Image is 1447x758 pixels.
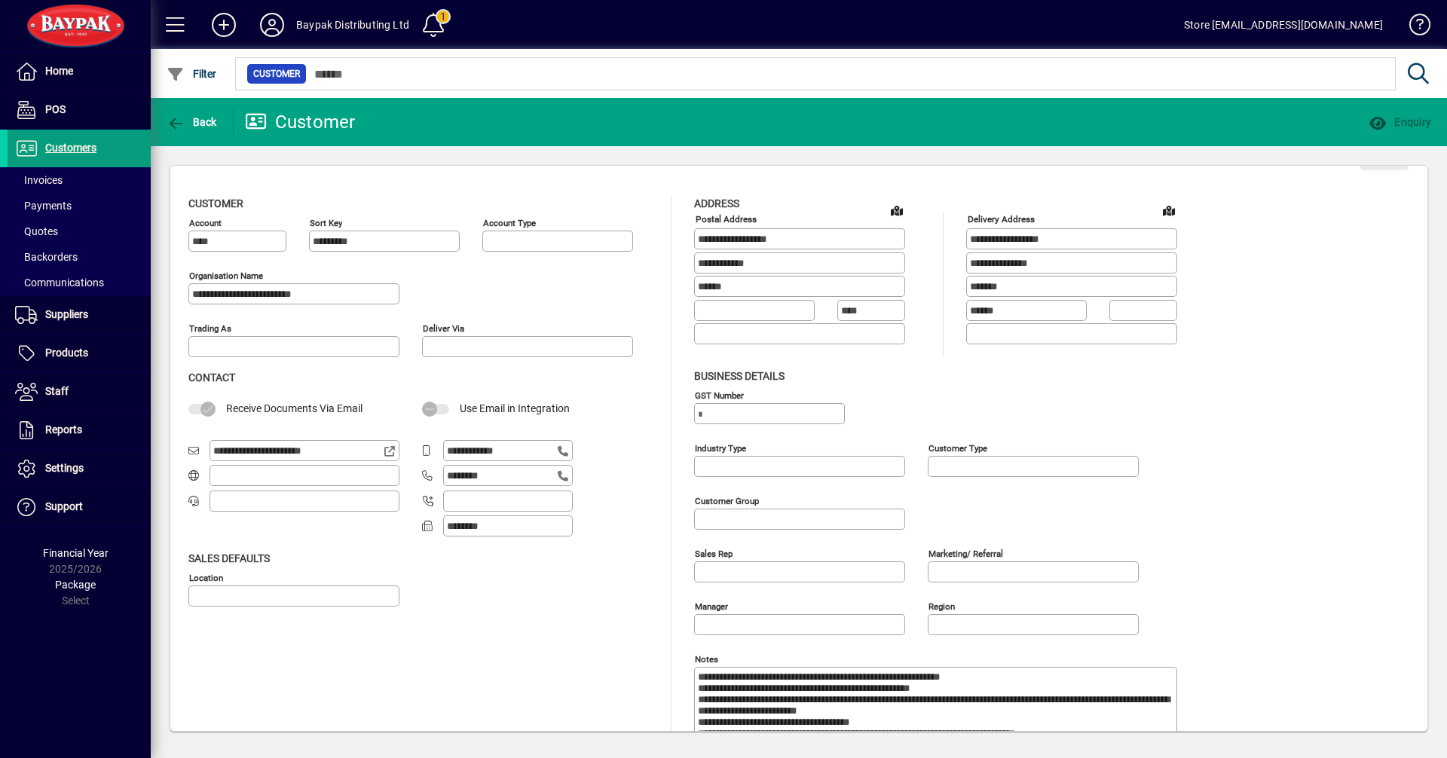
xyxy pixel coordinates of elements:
a: Staff [8,373,151,411]
app-page-header-button: Back [151,109,234,136]
a: View on map [885,198,909,222]
span: Customers [45,142,96,154]
a: Invoices [8,167,151,193]
a: View on map [1157,198,1181,222]
mat-label: Account [189,218,222,228]
span: Settings [45,462,84,474]
a: Settings [8,450,151,488]
span: Customer [188,197,243,209]
span: Staff [45,385,69,397]
a: Products [8,335,151,372]
button: Back [163,109,221,136]
span: POS [45,103,66,115]
mat-label: Marketing/ Referral [928,548,1003,558]
button: Filter [163,60,221,87]
mat-label: Notes [695,653,718,664]
a: Backorders [8,244,151,270]
mat-label: Customer group [695,495,759,506]
span: Communications [15,277,104,289]
span: Payments [15,200,72,212]
mat-label: Industry type [695,442,746,453]
mat-label: Sales rep [695,548,733,558]
span: Package [55,579,96,591]
a: Quotes [8,219,151,244]
a: Home [8,53,151,90]
button: Add [200,11,248,38]
mat-label: Account Type [483,218,536,228]
span: Business details [694,370,785,382]
a: Support [8,488,151,526]
a: Knowledge Base [1398,3,1428,52]
span: Quotes [15,225,58,237]
span: Invoices [15,174,63,186]
div: Store [EMAIL_ADDRESS][DOMAIN_NAME] [1184,13,1383,37]
span: Back [167,116,217,128]
span: Receive Documents Via Email [226,402,363,414]
mat-label: Organisation name [189,270,263,281]
mat-label: Customer type [928,442,987,453]
div: Customer [245,110,356,134]
div: Baypak Distributing Ltd [296,13,409,37]
span: Address [694,197,739,209]
a: Suppliers [8,296,151,334]
span: Backorders [15,251,78,263]
span: Financial Year [43,547,109,559]
a: Payments [8,193,151,219]
mat-label: GST Number [695,390,744,400]
a: Communications [8,270,151,295]
span: Home [45,65,73,77]
span: Use Email in Integration [460,402,570,414]
mat-label: Region [928,601,955,611]
span: Suppliers [45,308,88,320]
button: Edit [1360,143,1409,170]
span: Reports [45,423,82,436]
mat-label: Location [189,572,223,582]
mat-label: Trading as [189,323,231,334]
span: Filter [167,68,217,80]
mat-label: Manager [695,601,728,611]
span: Contact [188,371,235,384]
span: Sales defaults [188,552,270,564]
a: POS [8,91,151,129]
span: Customer [253,66,300,81]
a: Reports [8,411,151,449]
mat-label: Sort key [310,218,342,228]
mat-label: Deliver via [423,323,464,334]
span: Support [45,500,83,512]
span: Products [45,347,88,359]
button: Profile [248,11,296,38]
